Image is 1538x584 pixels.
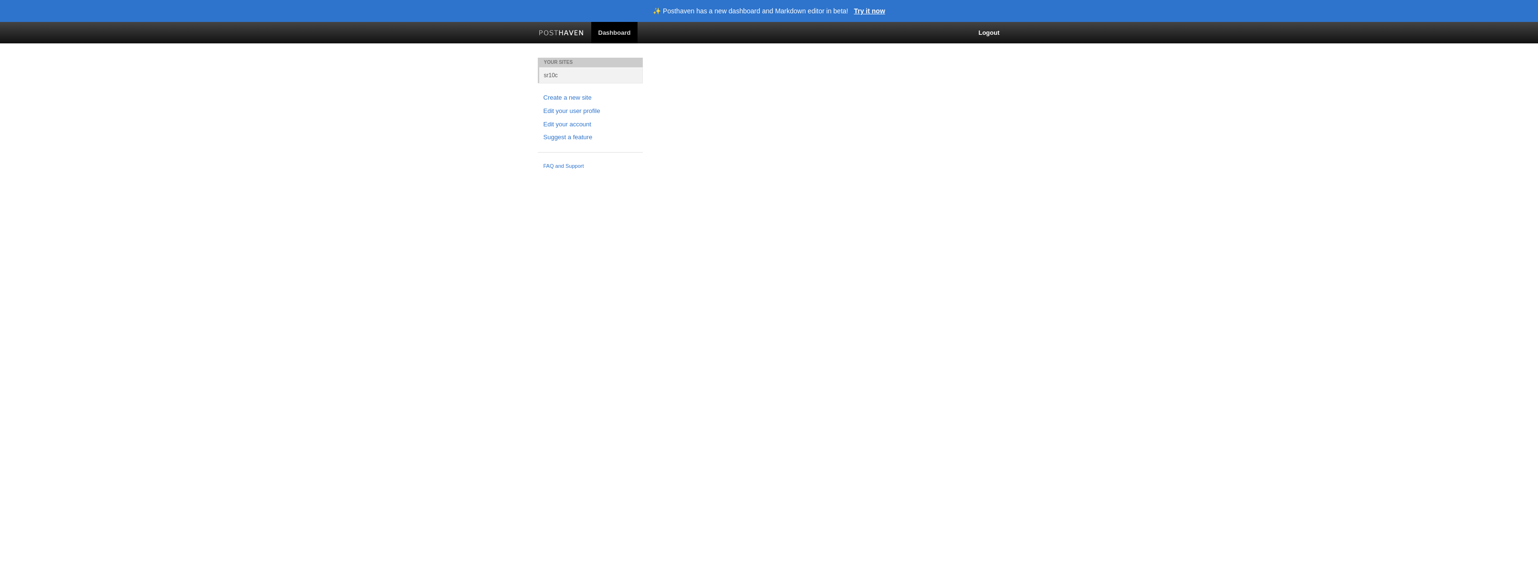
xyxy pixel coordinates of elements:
a: Suggest a feature [544,133,637,143]
a: Create a new site [544,93,637,103]
a: Try it now [854,8,885,14]
li: Your Sites [538,58,643,67]
a: Edit your user profile [544,106,637,116]
a: Logout [971,22,1006,43]
a: FAQ and Support [544,162,637,171]
a: sr10c [539,67,643,83]
header: ✨ Posthaven has a new dashboard and Markdown editor in beta! [653,8,848,14]
img: Posthaven-bar [539,30,584,37]
a: Edit your account [544,120,637,130]
a: Dashboard [591,22,638,43]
